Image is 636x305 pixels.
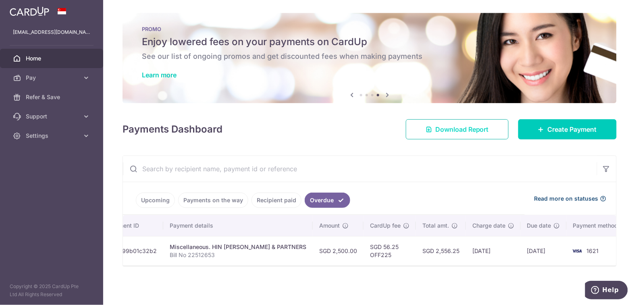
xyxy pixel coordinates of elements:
td: SGD 56.25 OFF225 [364,236,416,266]
span: Download Report [435,124,489,134]
span: Total amt. [422,222,449,230]
span: Charge date [472,222,505,230]
img: Latest Promos banner [123,13,617,103]
a: Create Payment [518,119,617,139]
span: Refer & Save [26,93,79,101]
input: Search by recipient name, payment id or reference [123,156,597,182]
span: Read more on statuses [534,195,599,203]
th: Payment method [567,215,628,236]
span: Home [26,54,79,62]
span: CardUp fee [370,222,401,230]
td: [DATE] [466,236,521,266]
span: Due date [527,222,551,230]
th: Payment details [163,215,313,236]
span: Amount [319,222,340,230]
a: Learn more [142,71,177,79]
h6: See our list of ongoing promos and get discounted fees when making payments [142,52,597,61]
span: Support [26,112,79,120]
span: 1621 [587,247,599,254]
div: Miscellaneous. HIN [PERSON_NAME] & PARTNERS [170,243,306,251]
p: PROMO [142,26,597,32]
span: Pay [26,74,79,82]
a: Download Report [406,119,509,139]
h5: Enjoy lowered fees on your payments on CardUp [142,35,597,48]
span: Settings [26,132,79,140]
td: SGD 2,500.00 [313,236,364,266]
span: Create Payment [548,124,597,134]
p: [EMAIL_ADDRESS][DOMAIN_NAME] [13,28,90,36]
a: Payments on the way [178,193,248,208]
td: SGD 2,556.25 [416,236,466,266]
a: Read more on statuses [534,195,607,203]
td: txn_599b01c32b2 [102,236,163,266]
img: CardUp [10,6,49,16]
img: Bank Card [569,246,585,256]
a: Upcoming [136,193,175,208]
td: [DATE] [521,236,567,266]
p: Bill No 22512653 [170,251,306,259]
h4: Payments Dashboard [123,122,222,137]
th: Payment ID [102,215,163,236]
iframe: Opens a widget where you can find more information [585,281,628,301]
a: Recipient paid [251,193,301,208]
a: Overdue [305,193,350,208]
